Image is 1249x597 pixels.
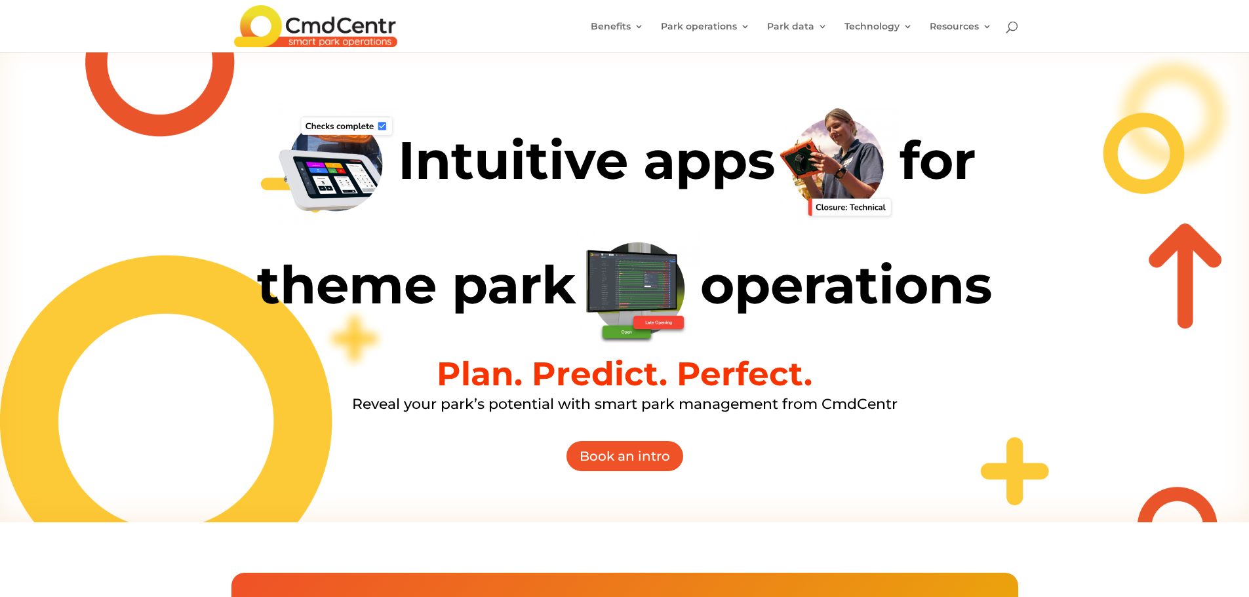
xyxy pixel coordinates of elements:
[661,22,750,52] a: Park operations
[591,22,644,52] a: Benefits
[565,440,684,472] a: Book an intro
[231,397,1018,418] h3: Reveal your park’s potential with smart park management from CmdCentr
[234,5,397,47] img: CmdCentr
[767,22,827,52] a: Park data
[930,22,992,52] a: Resources
[231,102,1018,358] h1: Intuitive apps for theme park operations
[437,354,812,394] b: Plan. Predict. Perfect.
